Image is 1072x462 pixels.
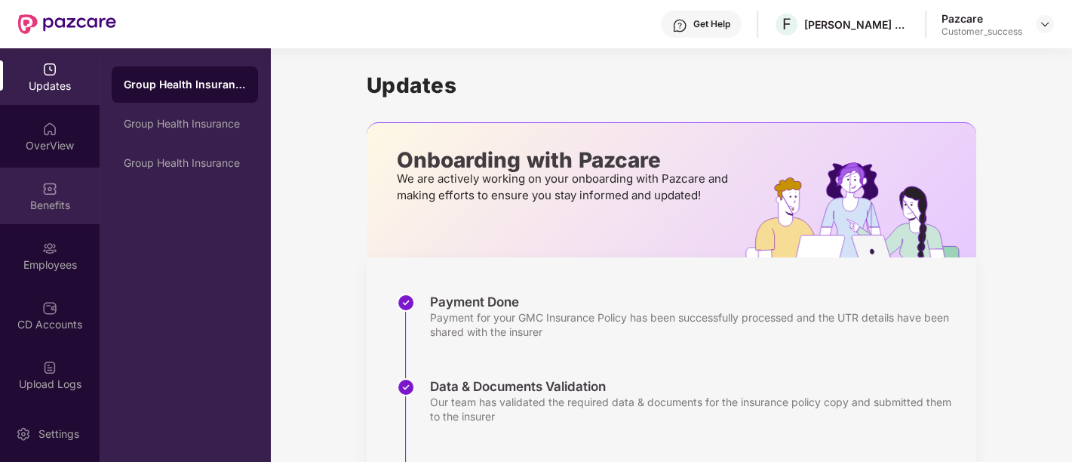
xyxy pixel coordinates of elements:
[941,26,1022,38] div: Customer_success
[34,427,84,442] div: Settings
[941,11,1022,26] div: Pazcare
[430,294,961,310] div: Payment Done
[745,162,975,257] img: hrOnboarding
[397,153,733,167] p: Onboarding with Pazcare
[397,171,733,204] p: We are actively working on your onboarding with Pazcare and making efforts to ensure you stay inf...
[397,378,415,396] img: svg+xml;base64,PHN2ZyBpZD0iU3RlcC1Eb25lLTMyeDMyIiB4bWxucz0iaHR0cDovL3d3dy53My5vcmcvMjAwMC9zdmciIH...
[1039,18,1051,30] img: svg+xml;base64,PHN2ZyBpZD0iRHJvcGRvd24tMzJ4MzIiIHhtbG5zPSJodHRwOi8vd3d3LnczLm9yZy8yMDAwL3N2ZyIgd2...
[124,118,246,130] div: Group Health Insurance
[124,157,246,169] div: Group Health Insurance
[397,294,415,312] img: svg+xml;base64,PHN2ZyBpZD0iU3RlcC1Eb25lLTMyeDMyIiB4bWxucz0iaHR0cDovL3d3dy53My5vcmcvMjAwMC9zdmciIH...
[18,14,116,34] img: New Pazcare Logo
[42,122,57,137] img: svg+xml;base64,PHN2ZyBpZD0iSG9tZSIgeG1sbnM9Imh0dHA6Ly93d3cudzMub3JnLzIwMDAvc3ZnIiB3aWR0aD0iMjAiIG...
[367,72,976,98] h1: Updates
[430,378,961,395] div: Data & Documents Validation
[672,18,687,33] img: svg+xml;base64,PHN2ZyBpZD0iSGVscC0zMngzMiIgeG1sbnM9Imh0dHA6Ly93d3cudzMub3JnLzIwMDAvc3ZnIiB3aWR0aD...
[430,395,961,423] div: Our team has validated the required data & documents for the insurance policy copy and submitted ...
[42,300,57,316] img: svg+xml;base64,PHN2ZyBpZD0iQ0RfQWNjb3VudHMiIGRhdGEtbmFtZT0iQ0QgQWNjb3VudHMiIHhtbG5zPSJodHRwOi8vd3...
[42,181,57,196] img: svg+xml;base64,PHN2ZyBpZD0iQmVuZWZpdHMiIHhtbG5zPSJodHRwOi8vd3d3LnczLm9yZy8yMDAwL3N2ZyIgd2lkdGg9Ij...
[430,310,961,339] div: Payment for your GMC Insurance Policy has been successfully processed and the UTR details have be...
[42,62,57,77] img: svg+xml;base64,PHN2ZyBpZD0iVXBkYXRlZCIgeG1sbnM9Imh0dHA6Ly93d3cudzMub3JnLzIwMDAvc3ZnIiB3aWR0aD0iMj...
[42,360,57,375] img: svg+xml;base64,PHN2ZyBpZD0iVXBsb2FkX0xvZ3MiIGRhdGEtbmFtZT0iVXBsb2FkIExvZ3MiIHhtbG5zPSJodHRwOi8vd3...
[42,241,57,256] img: svg+xml;base64,PHN2ZyBpZD0iRW1wbG95ZWVzIiB4bWxucz0iaHR0cDovL3d3dy53My5vcmcvMjAwMC9zdmciIHdpZHRoPS...
[16,427,31,442] img: svg+xml;base64,PHN2ZyBpZD0iU2V0dGluZy0yMHgyMCIgeG1sbnM9Imh0dHA6Ly93d3cudzMub3JnLzIwMDAvc3ZnIiB3aW...
[124,77,246,92] div: Group Health Insurance
[804,17,910,32] div: [PERSON_NAME] CONSULTANTS PRIVATE LIMITED
[693,18,730,30] div: Get Help
[782,15,791,33] span: F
